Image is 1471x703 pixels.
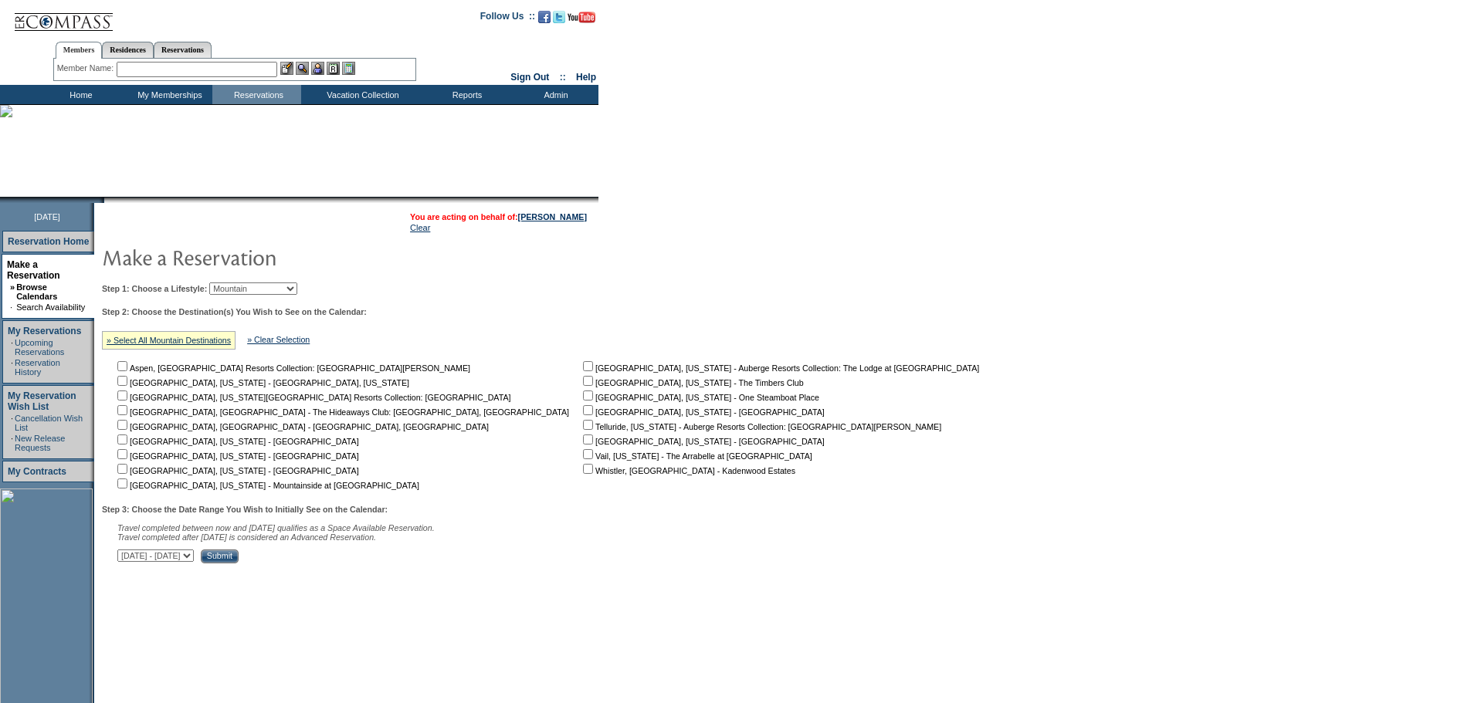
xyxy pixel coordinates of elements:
input: Submit [201,549,239,563]
nobr: Whistler, [GEOGRAPHIC_DATA] - Kadenwood Estates [580,466,795,475]
nobr: [GEOGRAPHIC_DATA], [US_STATE] - Auberge Resorts Collection: The Lodge at [GEOGRAPHIC_DATA] [580,363,979,373]
nobr: [GEOGRAPHIC_DATA], [US_STATE] - Mountainside at [GEOGRAPHIC_DATA] [114,481,419,490]
b: Step 1: Choose a Lifestyle: [102,284,207,293]
a: Make a Reservation [7,259,60,281]
span: Travel completed between now and [DATE] qualifies as a Space Available Reservation. [117,523,435,532]
img: Follow us on Twitter [553,11,565,23]
nobr: [GEOGRAPHIC_DATA], [US_STATE] - [GEOGRAPHIC_DATA] [114,451,359,461]
a: My Reservation Wish List [8,390,76,412]
a: Subscribe to our YouTube Channel [568,15,595,25]
a: Search Availability [16,302,85,312]
nobr: [GEOGRAPHIC_DATA], [US_STATE] - [GEOGRAPHIC_DATA] [114,466,359,475]
b: Step 3: Choose the Date Range You Wish to Initially See on the Calendar: [102,505,388,514]
nobr: [GEOGRAPHIC_DATA], [GEOGRAPHIC_DATA] - [GEOGRAPHIC_DATA], [GEOGRAPHIC_DATA] [114,422,489,431]
b: » [10,282,15,292]
nobr: [GEOGRAPHIC_DATA], [US_STATE] - [GEOGRAPHIC_DATA], [US_STATE] [114,378,409,387]
a: New Release Requests [15,434,65,452]
img: blank.gif [104,197,106,203]
img: b_edit.gif [280,62,293,75]
td: Reports [421,85,510,104]
a: » Clear Selection [247,335,310,344]
nobr: [GEOGRAPHIC_DATA], [US_STATE][GEOGRAPHIC_DATA] Resorts Collection: [GEOGRAPHIC_DATA] [114,393,510,402]
nobr: Travel completed after [DATE] is considered an Advanced Reservation. [117,532,376,542]
td: Vacation Collection [301,85,421,104]
a: [PERSON_NAME] [518,212,587,221]
a: Sign Out [510,72,549,83]
td: · [11,434,13,452]
td: Admin [510,85,598,104]
nobr: Aspen, [GEOGRAPHIC_DATA] Resorts Collection: [GEOGRAPHIC_DATA][PERSON_NAME] [114,363,470,373]
span: [DATE] [34,212,60,221]
a: Reservation History [15,358,60,377]
a: Cancellation Wish List [15,414,83,432]
img: Reservations [327,62,340,75]
nobr: [GEOGRAPHIC_DATA], [US_STATE] - [GEOGRAPHIC_DATA] [580,407,825,417]
a: » Select All Mountain Destinations [107,336,231,345]
img: Become our fan on Facebook [538,11,551,23]
a: Help [576,72,596,83]
a: Upcoming Reservations [15,338,64,357]
nobr: [GEOGRAPHIC_DATA], [GEOGRAPHIC_DATA] - The Hideaways Club: [GEOGRAPHIC_DATA], [GEOGRAPHIC_DATA] [114,407,569,417]
span: :: [560,72,566,83]
nobr: [GEOGRAPHIC_DATA], [US_STATE] - One Steamboat Place [580,393,819,402]
nobr: Vail, [US_STATE] - The Arrabelle at [GEOGRAPHIC_DATA] [580,451,812,461]
a: Clear [410,223,430,232]
span: You are acting on behalf of: [410,212,587,221]
img: promoShadowLeftCorner.gif [99,197,104,203]
a: Follow us on Twitter [553,15,565,25]
td: · [11,414,13,432]
a: Residences [102,42,154,58]
nobr: [GEOGRAPHIC_DATA], [US_STATE] - [GEOGRAPHIC_DATA] [580,437,825,446]
td: My Memberships [124,85,212,104]
div: Member Name: [57,62,117,75]
td: · [10,302,15,312]
a: Browse Calendars [16,282,57,301]
a: Reservation Home [8,236,89,247]
nobr: Telluride, [US_STATE] - Auberge Resorts Collection: [GEOGRAPHIC_DATA][PERSON_NAME] [580,422,941,431]
nobr: [GEOGRAPHIC_DATA], [US_STATE] - [GEOGRAPHIC_DATA] [114,437,359,446]
img: Subscribe to our YouTube Channel [568,12,595,23]
a: My Reservations [8,326,81,336]
a: Become our fan on Facebook [538,15,551,25]
nobr: [GEOGRAPHIC_DATA], [US_STATE] - The Timbers Club [580,378,804,387]
img: pgTtlMakeReservation.gif [102,242,411,272]
td: · [11,358,13,377]
a: Members [56,42,103,59]
b: Step 2: Choose the Destination(s) You Wish to See on the Calendar: [102,307,367,316]
td: Reservations [212,85,301,104]
img: Impersonate [311,62,324,75]
a: Reservations [154,42,212,58]
td: Follow Us :: [480,9,535,28]
a: My Contracts [8,466,66,477]
td: · [11,338,13,357]
td: Home [35,85,124,104]
img: b_calculator.gif [342,62,355,75]
img: View [296,62,309,75]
